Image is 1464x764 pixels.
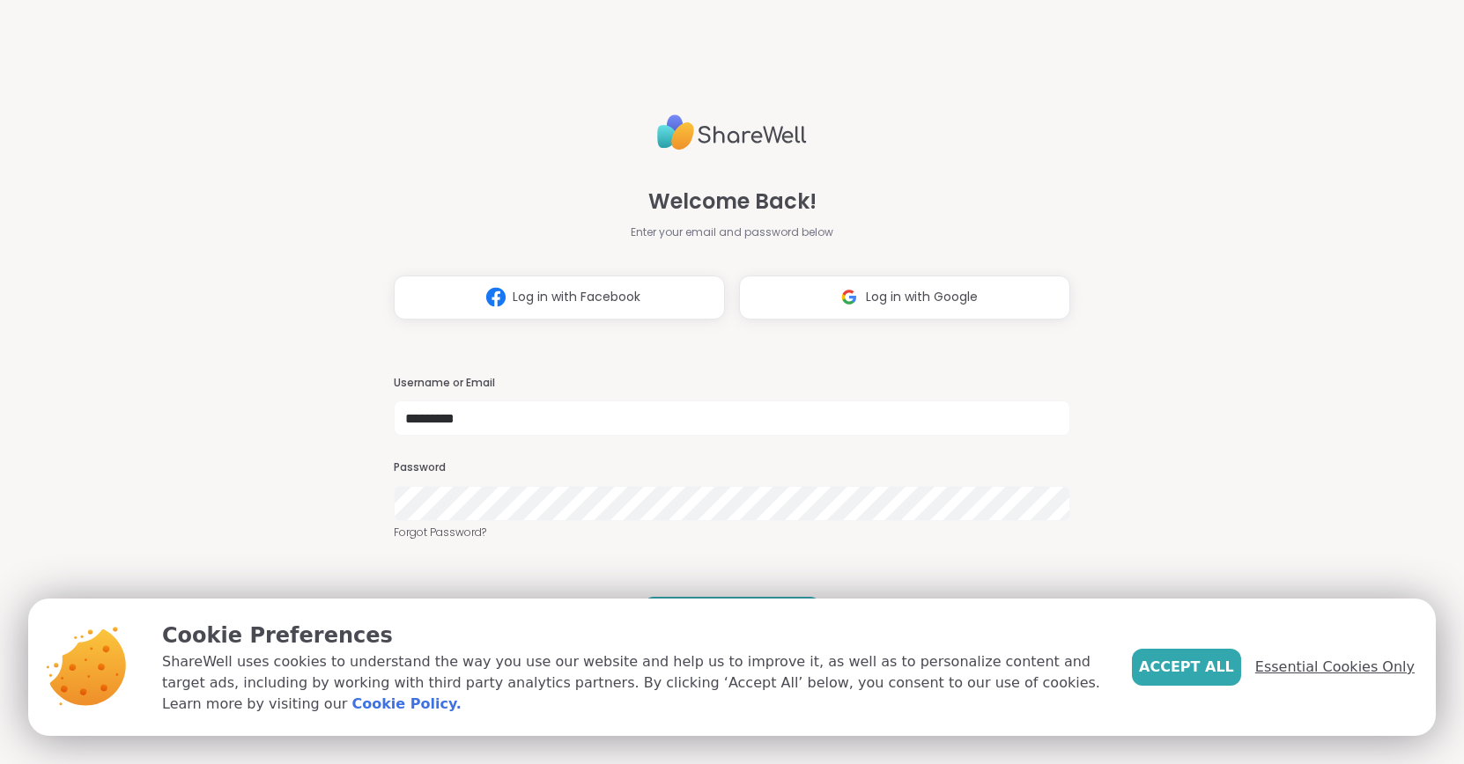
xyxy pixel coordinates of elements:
p: Cookie Preferences [162,620,1104,651]
h3: Password [394,460,1070,475]
button: Log in with Google [739,275,1070,320]
button: Accept All [1132,649,1241,686]
button: LOG IN [643,597,821,634]
img: ShareWell Logomark [832,281,866,313]
button: Log in with Facebook [394,275,725,320]
h3: Username or Email [394,376,1070,391]
span: Essential Cookies Only [1255,657,1415,678]
a: Cookie Policy. [351,694,461,715]
p: ShareWell uses cookies to understand the way you use our website and help us to improve it, as we... [162,651,1104,715]
span: Welcome Back! [648,186,817,217]
span: Enter your email and password below [631,224,833,240]
img: ShareWell Logomark [479,281,513,313]
span: Accept All [1139,657,1234,678]
span: Log in with Facebook [513,288,640,306]
img: ShareWell Logo [657,107,807,158]
span: Log in with Google [866,288,978,306]
a: Forgot Password? [394,525,1070,540]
